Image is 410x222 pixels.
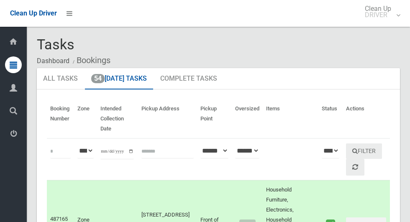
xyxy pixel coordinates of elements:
a: All Tasks [37,68,84,90]
a: 54[DATE] Tasks [85,68,153,90]
span: 54 [91,74,105,83]
th: Pickup Address [138,100,197,138]
a: Complete Tasks [154,68,223,90]
th: Items [263,100,318,138]
th: Oversized [232,100,263,138]
th: Actions [343,100,390,138]
span: Clean Up [361,5,400,18]
th: Pickup Point [197,100,232,138]
a: Dashboard [37,57,69,65]
span: Clean Up Driver [10,9,57,17]
th: Booking Number [47,100,74,138]
button: Filter [346,143,382,159]
span: Tasks [37,36,74,53]
th: Status [318,100,343,138]
th: Intended Collection Date [97,100,138,138]
li: Bookings [71,53,110,68]
th: Zone [74,100,97,138]
small: DRIVER [365,12,391,18]
a: Clean Up Driver [10,7,57,20]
